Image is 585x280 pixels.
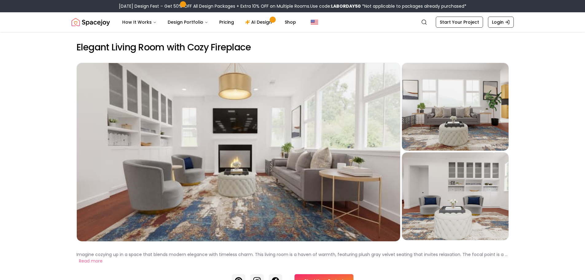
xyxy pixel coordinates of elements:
[280,16,301,28] a: Shop
[119,3,466,9] div: [DATE] Design Fest – Get 50% OFF All Design Packages + Extra 10% OFF on Multiple Rooms.
[488,17,514,28] a: Login
[311,18,318,26] img: United States
[117,16,162,28] button: How It Works
[361,3,466,9] span: *Not applicable to packages already purchased*
[76,251,508,258] p: Imagine cozying up in a space that blends modern elegance with timeless charm. This living room i...
[79,258,103,264] button: Read more
[163,16,213,28] button: Design Portfolio
[436,17,483,28] a: Start Your Project
[240,16,279,28] a: AI Design
[72,16,110,28] img: Spacejoy Logo
[72,16,110,28] a: Spacejoy
[117,16,301,28] nav: Main
[76,42,509,53] h2: Elegant Living Room with Cozy Fireplace
[331,3,361,9] b: LABORDAY50
[214,16,239,28] a: Pricing
[72,12,514,32] nav: Global
[310,3,361,9] span: Use code:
